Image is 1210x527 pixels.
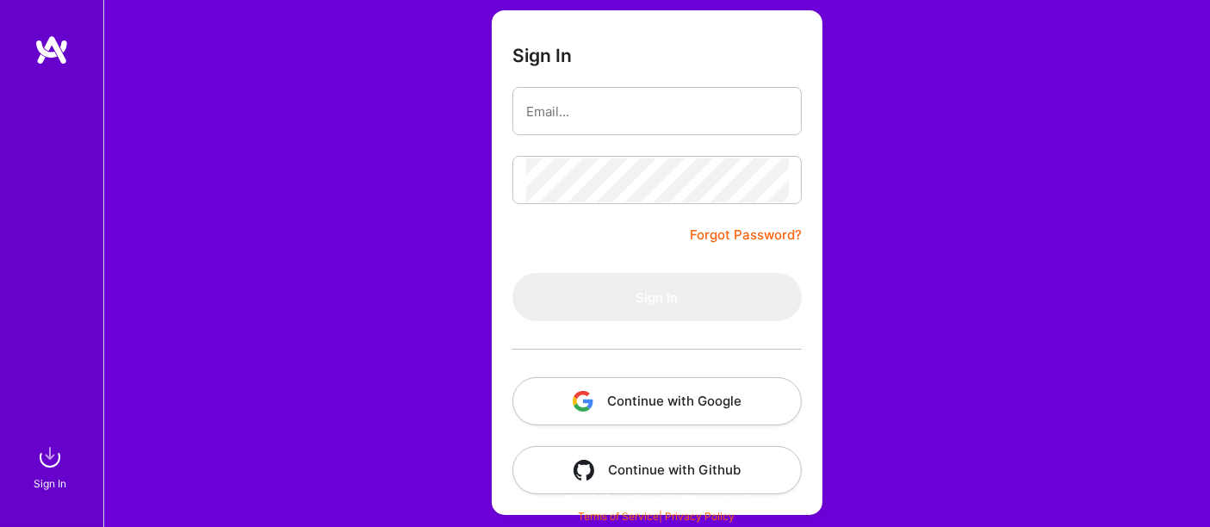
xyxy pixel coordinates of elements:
[573,391,593,412] img: icon
[34,474,66,493] div: Sign In
[526,90,788,133] input: Email...
[33,440,67,474] img: sign in
[666,510,735,523] a: Privacy Policy
[579,510,660,523] a: Terms of Service
[512,377,802,425] button: Continue with Google
[36,440,67,493] a: sign inSign In
[512,446,802,494] button: Continue with Github
[579,510,735,523] span: |
[512,45,572,66] h3: Sign In
[512,273,802,321] button: Sign In
[574,460,594,480] img: icon
[34,34,69,65] img: logo
[690,225,802,245] a: Forgot Password?
[103,476,1210,519] div: © 2025 ATeams Inc., All rights reserved.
